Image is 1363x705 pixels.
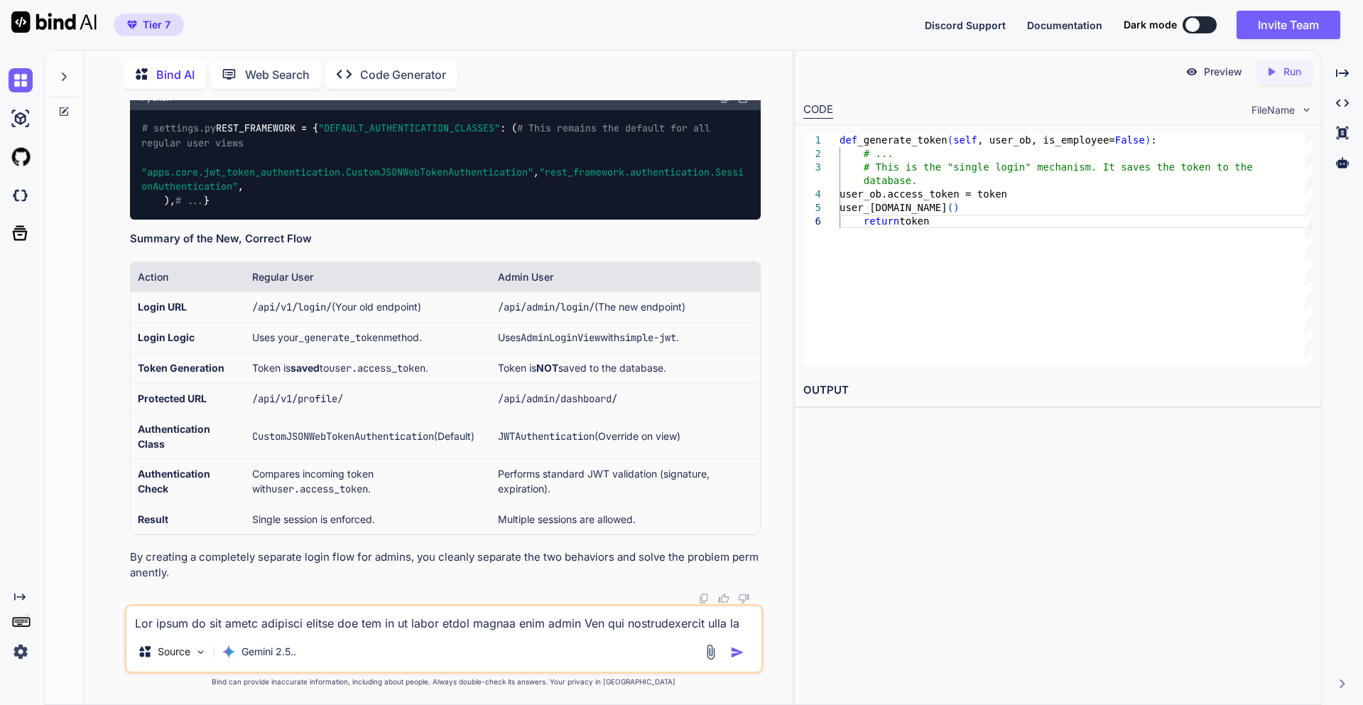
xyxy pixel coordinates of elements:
strong: Result [138,513,168,525]
img: attachment [702,644,719,660]
span: ) [953,202,959,213]
img: Gemini 2.5 Pro [222,645,236,659]
h2: OUTPUT [795,374,1321,407]
span: , user_ob, is_employee= [977,134,1115,146]
strong: Token Generation [138,362,224,374]
img: Pick Models [195,646,207,658]
p: Bind AI [156,66,195,83]
span: Discord Support [925,19,1006,31]
span: ( [947,202,953,213]
th: Admin User [491,262,759,292]
span: database. [864,175,918,186]
img: dislike [738,593,749,604]
div: 5 [803,201,821,215]
code: CustomJSONWebTokenAuthentication [252,430,434,443]
code: JWTAuthentication [498,430,594,443]
strong: NOT [536,362,558,374]
span: user_ob.access_token = token [840,188,1007,200]
img: like [718,593,729,604]
p: Preview [1204,65,1242,79]
img: chat [9,68,33,92]
span: ( [947,134,953,146]
span: Tier 7 [143,18,170,32]
strong: Authentication Check [138,468,212,495]
th: Regular User [245,262,491,292]
td: (The new endpoint) [491,291,759,322]
span: # ... [864,148,894,159]
img: preview [1185,65,1198,78]
button: premiumTier 7 [114,14,184,36]
div: 3 [803,161,821,174]
p: Code Generator [360,66,446,83]
span: # This is the "single login" mechanism. It saves t [864,161,1163,173]
span: return [864,215,900,227]
td: Uses with . [491,322,759,352]
div: CODE [803,102,833,119]
span: "rest_framework.authentication.SessionAuthentication" [141,166,744,193]
span: FileName [1251,103,1295,117]
code: user.access_token [329,362,425,375]
img: copy [698,593,710,604]
code: /api/v1/profile/ [252,392,343,405]
strong: Protected URL [138,392,207,404]
img: Bind AI [11,11,97,33]
code: user.access_token [271,483,368,495]
div: 4 [803,188,821,201]
span: Documentation [1027,19,1102,31]
img: ai-studio [9,107,33,131]
h3: Summary of the New, Correct Flow [130,231,761,247]
code: /api/admin/login/ [498,301,594,313]
span: : [1151,134,1156,146]
span: "DEFAULT_AUTHENTICATION_CLASSES" [318,122,500,135]
td: (Your old endpoint) [245,291,491,322]
img: githubLight [9,145,33,169]
p: Gemini 2.5.. [241,645,296,659]
p: Web Search [245,66,310,83]
code: _generate_token [298,331,384,344]
td: Single session is enforced. [245,504,491,534]
span: self [953,134,977,146]
button: Invite Team [1237,11,1340,39]
td: Performs standard JWT validation (signature, expiration). [491,458,759,504]
p: Run [1283,65,1301,79]
code: AdminLoginView [521,331,600,344]
span: Dark mode [1124,18,1177,32]
td: Multiple sessions are allowed. [491,504,759,534]
img: icon [730,645,744,660]
span: token [899,215,929,227]
code: simple-jwt [619,331,676,344]
span: # settings.py [142,122,216,135]
td: Uses your method. [245,322,491,352]
button: Documentation [1027,18,1102,33]
p: Bind can provide inaccurate information, including about people. Always double-check its answers.... [124,677,764,687]
strong: Login URL [138,301,187,313]
td: Compares incoming token with . [245,458,491,504]
span: False [1115,134,1145,146]
span: he token to the [1163,161,1252,173]
code: /api/admin/dashboard/ [498,392,617,405]
code: REST_FRAMEWORK = { : ( , , ), } [141,121,744,208]
img: chevron down [1300,104,1313,116]
span: # ... [175,195,204,208]
td: Token is saved to the database. [491,352,759,383]
p: Source [158,645,190,659]
div: 2 [803,147,821,161]
strong: Login Logic [138,331,195,343]
span: "apps.core.jwt_token_authentication.CustomJSONWebTokenAuthentication" [141,166,533,178]
span: def [840,134,857,146]
p: By creating a completely separate login flow for admins, you cleanly separate the two behaviors a... [130,549,761,581]
td: Token is to . [245,352,491,383]
img: settings [9,640,33,664]
img: premium [127,21,137,29]
strong: saved [290,362,320,374]
code: /api/v1/login/ [252,301,332,313]
strong: Authentication Class [138,423,212,450]
span: ) [1145,134,1151,146]
button: Discord Support [925,18,1006,33]
td: (Override on view) [491,414,759,458]
img: darkCloudIdeIcon [9,183,33,208]
span: user_[DOMAIN_NAME] [840,202,947,213]
td: (Default) [245,414,491,458]
div: 1 [803,134,821,147]
div: 6 [803,215,821,228]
